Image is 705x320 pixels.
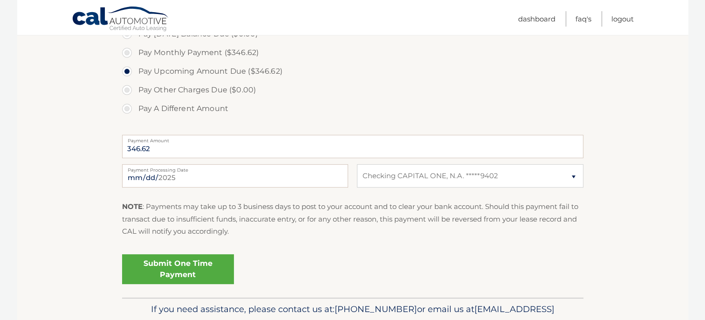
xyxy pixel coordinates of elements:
label: Pay A Different Amount [122,99,583,118]
a: Logout [611,11,634,27]
a: Submit One Time Payment [122,254,234,284]
label: Pay Upcoming Amount Due ($346.62) [122,62,583,81]
a: FAQ's [575,11,591,27]
a: Cal Automotive [72,6,170,33]
label: Pay Monthly Payment ($346.62) [122,43,583,62]
span: [PHONE_NUMBER] [335,304,417,314]
label: Pay Other Charges Due ($0.00) [122,81,583,99]
a: Dashboard [518,11,555,27]
strong: NOTE [122,202,143,211]
input: Payment Date [122,164,348,188]
p: : Payments may take up to 3 business days to post to your account and to clear your bank account.... [122,201,583,237]
label: Payment Processing Date [122,164,348,172]
label: Payment Amount [122,135,583,142]
input: Payment Amount [122,135,583,158]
